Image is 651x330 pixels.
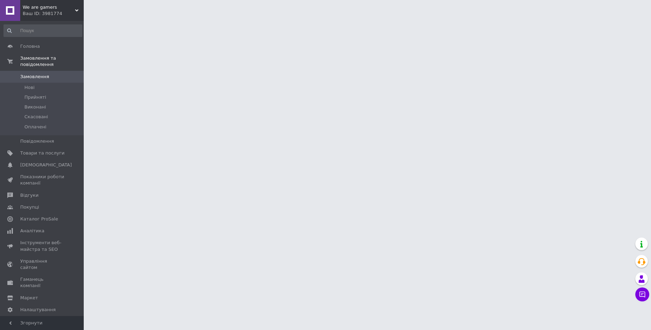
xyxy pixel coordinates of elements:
[20,150,65,156] span: Товари та послуги
[23,10,84,17] div: Ваш ID: 3981774
[23,4,75,10] span: We are gamers
[24,124,46,130] span: Оплачені
[3,24,82,37] input: Пошук
[20,74,49,80] span: Замовлення
[20,228,44,234] span: Аналітика
[24,84,35,91] span: Нові
[20,43,40,50] span: Головна
[20,204,39,210] span: Покупці
[635,287,649,301] button: Чат з покупцем
[24,94,46,100] span: Прийняті
[20,192,38,198] span: Відгуки
[24,114,48,120] span: Скасовані
[20,162,72,168] span: [DEMOGRAPHIC_DATA]
[20,138,54,144] span: Повідомлення
[20,216,58,222] span: Каталог ProSale
[20,55,84,68] span: Замовлення та повідомлення
[20,174,65,186] span: Показники роботи компанії
[24,104,46,110] span: Виконані
[20,258,65,271] span: Управління сайтом
[20,240,65,252] span: Інструменти веб-майстра та SEO
[20,295,38,301] span: Маркет
[20,276,65,289] span: Гаманець компанії
[20,307,56,313] span: Налаштування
